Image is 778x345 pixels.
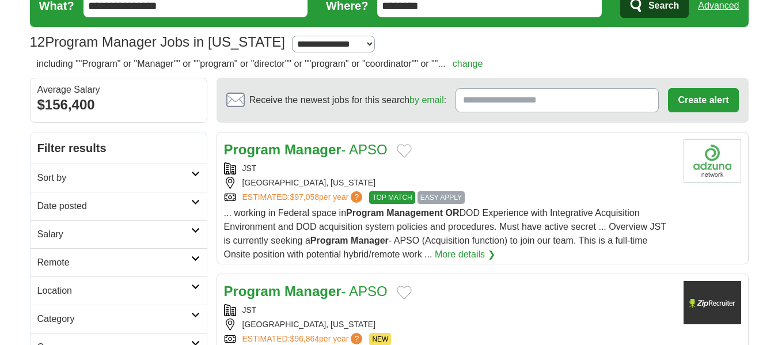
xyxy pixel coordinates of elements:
h2: Category [37,312,191,326]
span: ... working in Federal space in DOD Experience with Integrative Acquisition Environment and DOD a... [224,208,666,259]
span: ? [351,191,362,203]
a: Salary [31,220,207,248]
a: Program Manager- APSO [224,142,388,157]
img: Company logo [684,139,741,183]
strong: Management [386,208,443,218]
h1: Program Manager Jobs in [US_STATE] [30,34,285,50]
a: Sort by [31,164,207,192]
strong: Program [224,283,281,299]
a: Remote [31,248,207,276]
a: by email [409,95,444,105]
a: ESTIMATED:$97,058per year? [242,191,365,204]
span: 12 [30,32,45,52]
a: change [453,59,483,69]
a: Location [31,276,207,305]
img: Company logo [684,281,741,324]
strong: Manager [351,236,389,245]
div: JST [224,162,674,175]
strong: Manager [284,283,341,299]
button: Create alert [668,88,738,112]
h2: Date posted [37,199,191,213]
div: $156,400 [37,94,200,115]
strong: Program [224,142,281,157]
h2: Remote [37,256,191,270]
span: EASY APPLY [418,191,465,204]
h2: including ""Program" or "Manager"" or ""program" or "director"" or ""program" or "coordinator"" o... [37,57,483,71]
span: $96,864 [290,334,319,343]
span: ? [351,333,362,344]
a: Category [31,305,207,333]
strong: Program [346,208,384,218]
div: Average Salary [37,85,200,94]
strong: Manager [284,142,341,157]
strong: Program [310,236,348,245]
div: [GEOGRAPHIC_DATA], [US_STATE] [224,319,674,331]
h2: Salary [37,228,191,241]
h2: Location [37,284,191,298]
strong: OR [446,208,460,218]
a: Program Manager- APSO [224,283,388,299]
span: $97,058 [290,192,319,202]
span: Receive the newest jobs for this search : [249,93,446,107]
span: TOP MATCH [369,191,415,204]
a: Date posted [31,192,207,220]
div: JST [224,304,674,316]
button: Add to favorite jobs [397,286,412,299]
div: [GEOGRAPHIC_DATA], [US_STATE] [224,177,674,189]
a: More details ❯ [435,248,495,261]
h2: Sort by [37,171,191,185]
button: Add to favorite jobs [397,144,412,158]
h2: Filter results [31,132,207,164]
